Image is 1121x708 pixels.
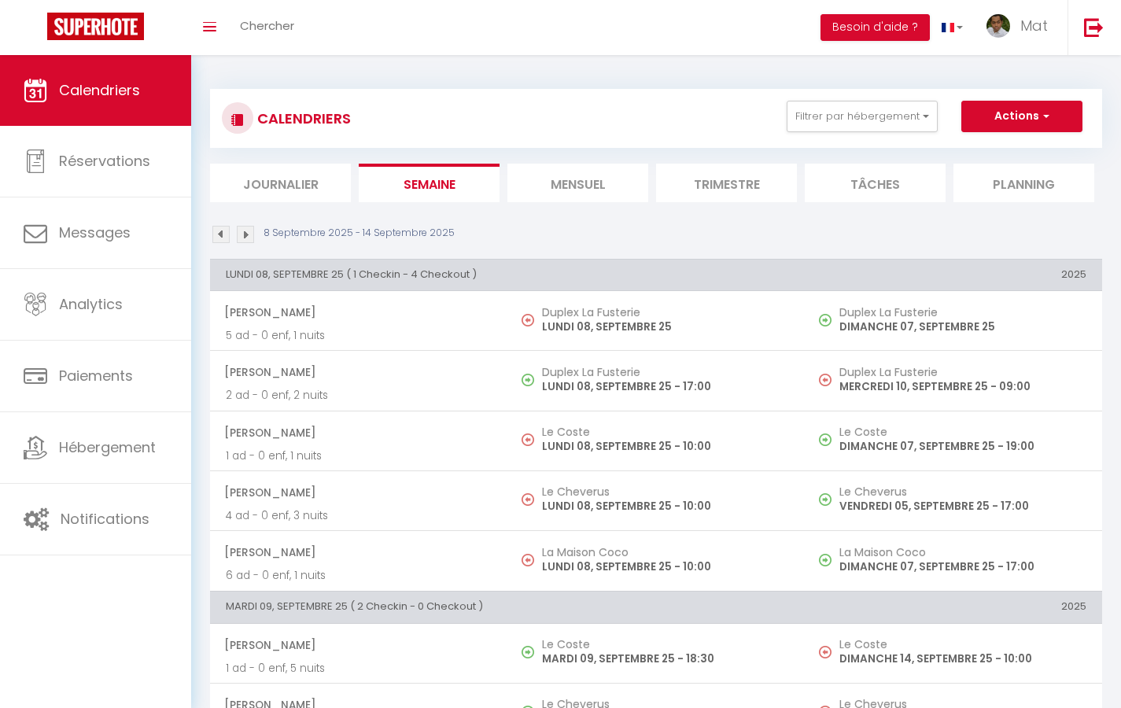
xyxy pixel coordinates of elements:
[253,101,351,136] h3: CALENDRIERS
[224,478,492,507] span: [PERSON_NAME]
[224,357,492,387] span: [PERSON_NAME]
[226,507,492,524] p: 4 ad - 0 enf, 3 nuits
[59,223,131,242] span: Messages
[819,493,832,506] img: NO IMAGE
[522,554,534,566] img: NO IMAGE
[839,485,1086,498] h5: Le Cheverus
[522,433,534,446] img: NO IMAGE
[226,327,492,344] p: 5 ad - 0 enf, 1 nuits
[210,259,805,290] th: LUNDI 08, SEPTEMBRE 25 ( 1 Checkin - 4 Checkout )
[787,101,938,132] button: Filtrer par hébergement
[542,559,789,575] p: LUNDI 08, SEPTEMBRE 25 - 10:00
[1020,16,1048,35] span: Mat
[839,546,1086,559] h5: La Maison Coco
[224,418,492,448] span: [PERSON_NAME]
[264,226,455,241] p: 8 Septembre 2025 - 14 Septembre 2025
[224,297,492,327] span: [PERSON_NAME]
[542,438,789,455] p: LUNDI 08, SEPTEMBRE 25 - 10:00
[986,14,1010,38] img: ...
[359,164,500,202] li: Semaine
[961,101,1082,132] button: Actions
[61,509,149,529] span: Notifications
[13,6,60,53] button: Ouvrir le widget de chat LiveChat
[59,80,140,100] span: Calendriers
[1084,17,1104,37] img: logout
[542,366,789,378] h5: Duplex La Fusterie
[522,314,534,326] img: NO IMAGE
[805,259,1102,290] th: 2025
[59,437,156,457] span: Hébergement
[224,630,492,660] span: [PERSON_NAME]
[226,448,492,464] p: 1 ad - 0 enf, 1 nuits
[953,164,1094,202] li: Planning
[59,366,133,385] span: Paiements
[542,546,789,559] h5: La Maison Coco
[210,164,351,202] li: Journalier
[542,485,789,498] h5: Le Cheverus
[542,378,789,395] p: LUNDI 08, SEPTEMBRE 25 - 17:00
[819,433,832,446] img: NO IMAGE
[47,13,144,40] img: Super Booking
[542,638,789,651] h5: Le Coste
[839,366,1086,378] h5: Duplex La Fusterie
[226,387,492,404] p: 2 ad - 0 enf, 2 nuits
[805,164,946,202] li: Tâches
[542,498,789,514] p: LUNDI 08, SEPTEMBRE 25 - 10:00
[839,438,1086,455] p: DIMANCHE 07, SEPTEMBRE 25 - 19:00
[59,151,150,171] span: Réservations
[522,493,534,506] img: NO IMAGE
[59,294,123,314] span: Analytics
[542,306,789,319] h5: Duplex La Fusterie
[226,567,492,584] p: 6 ad - 0 enf, 1 nuits
[820,14,930,41] button: Besoin d'aide ?
[240,17,294,34] span: Chercher
[839,638,1086,651] h5: Le Coste
[839,498,1086,514] p: VENDREDI 05, SEPTEMBRE 25 - 17:00
[839,378,1086,395] p: MERCREDI 10, SEPTEMBRE 25 - 09:00
[224,537,492,567] span: [PERSON_NAME]
[819,314,832,326] img: NO IMAGE
[542,319,789,335] p: LUNDI 08, SEPTEMBRE 25
[839,319,1086,335] p: DIMANCHE 07, SEPTEMBRE 25
[656,164,797,202] li: Trimestre
[839,306,1086,319] h5: Duplex La Fusterie
[819,554,832,566] img: NO IMAGE
[805,592,1102,623] th: 2025
[819,374,832,386] img: NO IMAGE
[542,426,789,438] h5: Le Coste
[839,651,1086,667] p: DIMANCHE 14, SEPTEMBRE 25 - 10:00
[819,646,832,658] img: NO IMAGE
[507,164,648,202] li: Mensuel
[839,426,1086,438] h5: Le Coste
[210,592,805,623] th: MARDI 09, SEPTEMBRE 25 ( 2 Checkin - 0 Checkout )
[226,660,492,677] p: 1 ad - 0 enf, 5 nuits
[839,559,1086,575] p: DIMANCHE 07, SEPTEMBRE 25 - 17:00
[542,651,789,667] p: MARDI 09, SEPTEMBRE 25 - 18:30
